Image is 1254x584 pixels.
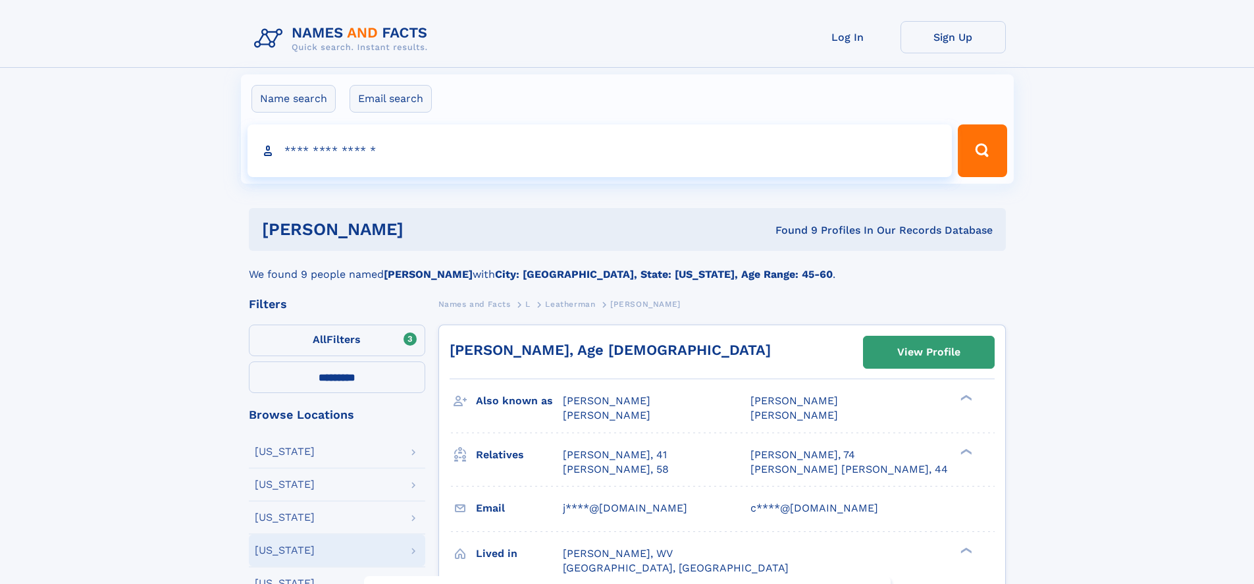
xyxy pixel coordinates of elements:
a: [PERSON_NAME], 58 [563,462,669,477]
div: Browse Locations [249,409,425,421]
div: ❯ [957,394,973,402]
button: Search Button [958,124,1006,177]
h3: Email [476,497,563,519]
div: We found 9 people named with . [249,251,1006,282]
h3: Lived in [476,543,563,565]
a: Sign Up [901,21,1006,53]
span: L [525,300,531,309]
b: City: [GEOGRAPHIC_DATA], State: [US_STATE], Age Range: 45-60 [495,268,833,280]
h3: Relatives [476,444,563,466]
span: [GEOGRAPHIC_DATA], [GEOGRAPHIC_DATA] [563,562,789,574]
label: Filters [249,325,425,356]
span: [PERSON_NAME] [563,409,650,421]
label: Email search [350,85,432,113]
div: ❯ [957,447,973,456]
h1: [PERSON_NAME] [262,221,590,238]
a: [PERSON_NAME], 41 [563,448,667,462]
div: Found 9 Profiles In Our Records Database [589,223,993,238]
span: All [313,333,327,346]
img: Logo Names and Facts [249,21,438,57]
div: ❯ [957,546,973,554]
div: [US_STATE] [255,446,315,457]
span: [PERSON_NAME] [750,394,838,407]
div: [US_STATE] [255,479,315,490]
div: Filters [249,298,425,310]
label: Name search [251,85,336,113]
a: Names and Facts [438,296,511,312]
h3: Also known as [476,390,563,412]
span: [PERSON_NAME] [750,409,838,421]
input: search input [248,124,953,177]
span: [PERSON_NAME], WV [563,547,673,560]
div: View Profile [897,337,960,367]
span: [PERSON_NAME] [563,394,650,407]
a: [PERSON_NAME], 74 [750,448,855,462]
a: [PERSON_NAME] [PERSON_NAME], 44 [750,462,948,477]
a: Log In [795,21,901,53]
a: Leatherman [545,296,595,312]
a: [PERSON_NAME], Age [DEMOGRAPHIC_DATA] [450,342,771,358]
span: [PERSON_NAME] [610,300,681,309]
span: Leatherman [545,300,595,309]
a: View Profile [864,336,994,368]
a: L [525,296,531,312]
div: [US_STATE] [255,545,315,556]
div: [US_STATE] [255,512,315,523]
b: [PERSON_NAME] [384,268,473,280]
